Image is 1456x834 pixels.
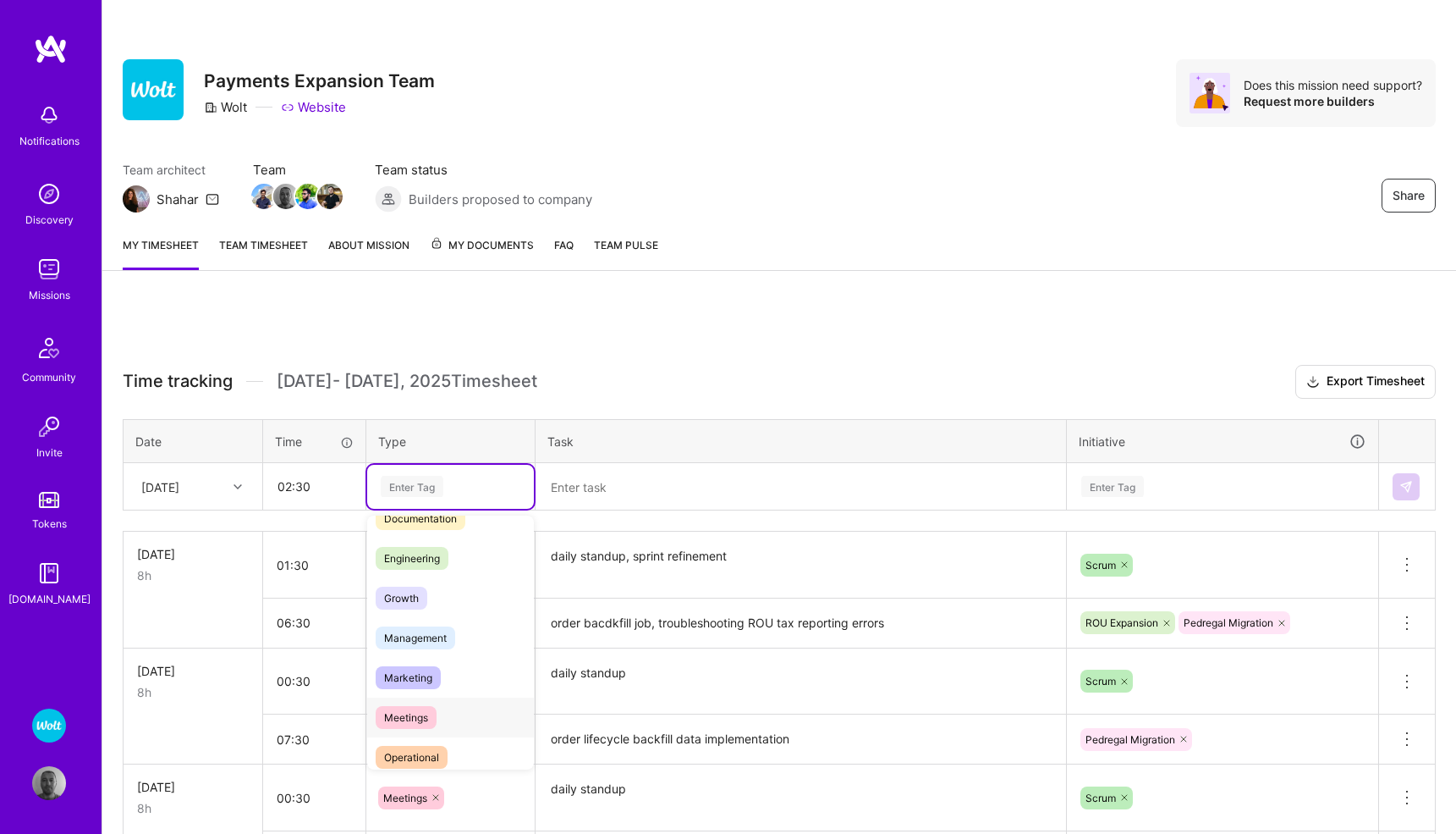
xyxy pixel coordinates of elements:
i: icon Mail [206,192,219,206]
i: icon CompanyGray [204,101,217,114]
div: Missions [29,286,70,304]
img: User Avatar [32,766,66,800]
textarea: order lifecycle backfill data implementation [537,716,1064,763]
img: Team Architect [123,185,150,213]
span: Scrum [1085,559,1116,572]
th: Task [536,419,1067,463]
a: About Mission [328,236,409,270]
div: [DATE] [141,478,179,495]
div: Does this mission need support? [1244,77,1422,93]
span: [DATE] - [DATE] , 2025 Timesheet [277,371,537,392]
span: Engineering [376,547,448,570]
span: Team architect [123,161,219,179]
span: Operational [376,746,448,769]
a: Team timesheet [219,236,308,270]
img: Team Member Avatar [295,184,321,209]
button: Share [1382,179,1436,213]
div: 8h [137,566,249,584]
img: Builders proposed to company [375,185,402,213]
span: Management [376,627,455,649]
a: My Documents [430,236,534,270]
img: Avatar [1190,73,1230,113]
div: 8h [137,683,249,701]
img: Submit [1399,480,1413,494]
span: Pedregal Migration [1085,733,1175,746]
div: [DATE] [137,662,249,680]
span: My Documents [430,236,534,255]
img: teamwork [32,252,66,286]
div: Enter Tag [381,473,443,500]
div: Community [22,368,76,386]
a: FAQ [554,236,574,270]
img: discovery [32,177,66,211]
input: HH:MM [263,659,365,704]
img: bell [32,98,66,132]
img: Team Member Avatar [251,184,277,209]
span: Marketing [376,666,441,689]
div: Notifications [19,132,80,150]
img: Team Member Avatar [317,184,343,209]
img: logo [34,34,68,64]
div: Time [275,433,354,450]
span: Share [1393,187,1425,204]
a: Team Member Avatar [275,182,297,211]
img: Team Member Avatar [273,184,299,209]
img: Wolt - Fintech: Payments Expansion Team [32,709,66,743]
textarea: order bacdkfill job, troubleshooting ROU tax reporting errors [537,600,1064,647]
img: Company Logo [123,59,184,120]
i: icon Download [1306,373,1320,391]
div: Initiative [1079,432,1366,451]
div: Discovery [25,211,74,229]
div: [DATE] [137,778,249,796]
span: Scrum [1085,792,1116,804]
a: Team Member Avatar [319,182,341,211]
h3: Payments Expansion Team [204,70,435,91]
span: Team status [375,161,592,179]
div: Shahar [157,191,199,208]
span: Scrum [1085,675,1116,688]
span: Builders proposed to company [409,191,592,208]
div: Request more builders [1244,93,1422,109]
button: Export Timesheet [1295,365,1436,399]
a: My timesheet [123,236,199,270]
span: Time tracking [123,371,233,392]
input: HH:MM [263,600,365,645]
img: guide book [32,556,66,590]
div: Wolt [204,98,247,116]
img: Community [29,328,69,368]
span: Meetings [376,706,437,729]
i: icon Chevron [234,483,242,491]
div: Invite [36,444,63,461]
input: HH:MM [263,717,365,762]
img: tokens [39,492,59,508]
div: Enter Tag [1081,473,1144,500]
input: HH:MM [263,543,365,588]
span: Pedregal Migration [1184,616,1273,629]
div: 8h [137,799,249,817]
th: Type [366,419,536,463]
div: [DATE] [137,545,249,563]
a: Team Member Avatar [297,182,319,211]
a: Website [281,98,346,116]
a: Team Member Avatar [253,182,275,211]
a: Wolt - Fintech: Payments Expansion Team [28,709,70,743]
div: [DOMAIN_NAME] [8,590,91,608]
textarea: daily standup [537,650,1064,714]
input: HH:MM [263,776,365,820]
a: Team Pulse [594,236,658,270]
img: Invite [32,410,66,444]
div: Tokens [32,515,67,533]
th: Date [124,419,263,463]
textarea: daily standup [537,766,1064,830]
textarea: daily standup, sprint refinement [537,533,1064,597]
span: Documentation [376,507,465,530]
a: User Avatar [28,766,70,800]
span: Meetings [383,792,427,804]
input: HH:MM [264,464,365,509]
span: Growth [376,587,427,610]
span: Team Pulse [594,239,658,251]
span: ROU Expansion [1085,616,1158,629]
span: Team [253,161,341,179]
